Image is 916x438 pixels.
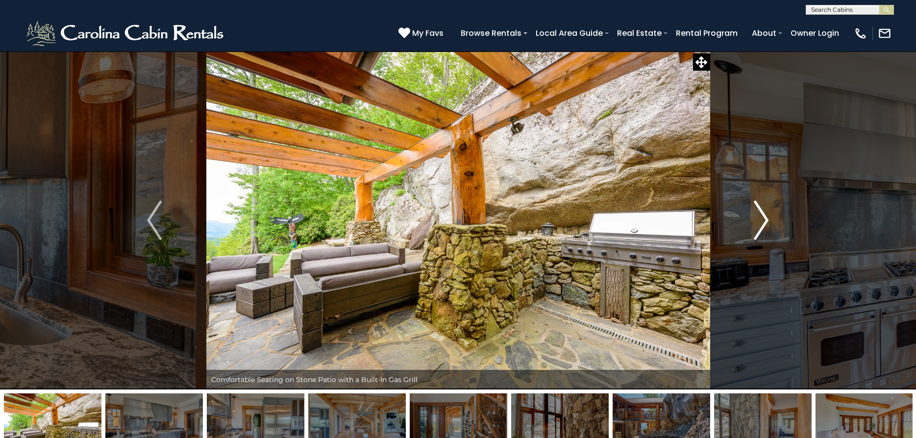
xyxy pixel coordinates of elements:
img: arrow [754,201,769,240]
img: mail-regular-white.png [878,26,891,40]
a: Real Estate [612,25,667,42]
span: My Favs [412,27,444,39]
a: Rental Program [671,25,743,42]
button: Previous [103,51,206,389]
button: Next [710,51,813,389]
a: Browse Rentals [456,25,526,42]
a: Local Area Guide [531,25,608,42]
img: phone-regular-white.png [854,26,867,40]
img: arrow [147,201,162,240]
a: My Favs [398,27,446,40]
img: White-1-2.png [25,19,228,48]
a: Owner Login [786,25,844,42]
a: About [747,25,781,42]
div: Comfortable Seating on Stone Patio with a Built-In Gas Grill [206,370,710,389]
